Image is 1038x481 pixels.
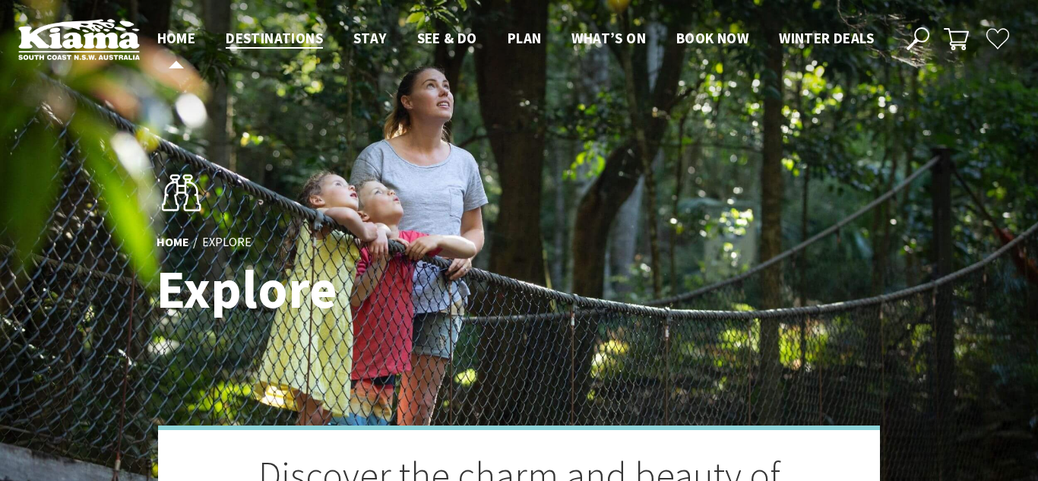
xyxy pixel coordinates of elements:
span: Stay [353,29,387,47]
span: Destinations [226,29,323,47]
a: Home [157,234,189,251]
span: See & Do [417,29,477,47]
h1: Explore [157,260,586,318]
span: Home [157,29,196,47]
span: What’s On [571,29,646,47]
nav: Main Menu [142,27,889,52]
span: Plan [508,29,542,47]
span: Book now [676,29,748,47]
span: Winter Deals [779,29,874,47]
img: Kiama Logo [18,18,140,60]
li: Explore [202,233,252,252]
